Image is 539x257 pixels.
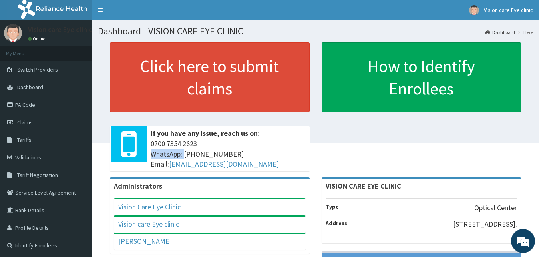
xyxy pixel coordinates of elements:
[28,26,92,33] p: Vision care Eye clinic
[46,78,110,158] span: We're online!
[118,237,172,246] a: [PERSON_NAME]
[474,203,517,213] p: Optical Center
[118,202,181,211] a: Vision Care Eye Clinic
[17,171,58,179] span: Tariff Negotiation
[17,119,33,126] span: Claims
[326,181,401,191] strong: VISION CARE EYE CLINIC
[4,24,22,42] img: User Image
[484,6,533,14] span: Vision care Eye clinic
[15,40,32,60] img: d_794563401_company_1708531726252_794563401
[453,219,517,229] p: [STREET_ADDRESS].
[118,219,179,229] a: Vision care Eye clinic
[17,136,32,143] span: Tariffs
[326,203,339,210] b: Type
[326,219,347,227] b: Address
[110,42,310,112] a: Click here to submit claims
[469,5,479,15] img: User Image
[485,29,515,36] a: Dashboard
[151,129,260,138] b: If you have any issue, reach us on:
[4,172,152,200] textarea: Type your message and hit 'Enter'
[169,159,279,169] a: [EMAIL_ADDRESS][DOMAIN_NAME]
[98,26,533,36] h1: Dashboard - VISION CARE EYE CLINIC
[17,84,43,91] span: Dashboard
[114,181,162,191] b: Administrators
[42,45,134,55] div: Chat with us now
[131,4,150,23] div: Minimize live chat window
[151,139,306,169] span: 0700 7354 2623 WhatsApp: [PHONE_NUMBER] Email:
[516,29,533,36] li: Here
[17,66,58,73] span: Switch Providers
[322,42,521,112] a: How to Identify Enrollees
[28,36,47,42] a: Online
